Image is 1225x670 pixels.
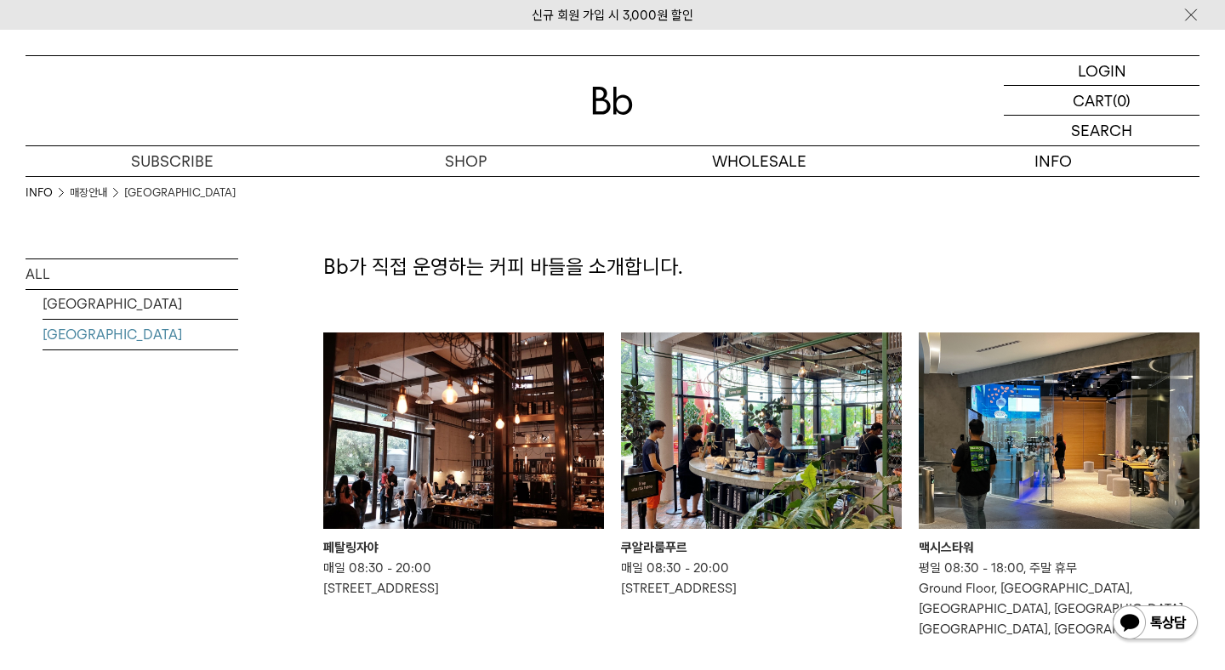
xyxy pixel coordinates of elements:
a: SHOP [319,146,612,176]
a: 페탈링자야 페탈링자야 매일 08:30 - 20:00[STREET_ADDRESS] [323,332,604,599]
p: WHOLESALE [612,146,906,176]
p: SEARCH [1071,116,1132,145]
p: INFO [906,146,1199,176]
p: CART [1073,86,1113,115]
a: [GEOGRAPHIC_DATA] [43,320,238,349]
p: 평일 08:30 - 18:00, 주말 휴무 Ground Floor, [GEOGRAPHIC_DATA], [GEOGRAPHIC_DATA], [GEOGRAPHIC_DATA], [G... [919,558,1199,639]
img: 쿠알라룸푸르 [621,332,902,529]
a: 쿠알라룸푸르 쿠알라룸푸르 매일 08:30 - 20:00[STREET_ADDRESS] [621,332,902,599]
a: [GEOGRAPHIC_DATA] [124,185,236,202]
img: 카카오톡 채널 1:1 채팅 버튼 [1111,604,1199,644]
a: 신규 회원 가입 시 3,000원 할인 [532,8,693,23]
p: 매일 08:30 - 20:00 [STREET_ADDRESS] [621,558,902,599]
a: CART (0) [1004,86,1199,116]
img: 페탈링자야 [323,332,604,529]
img: 로고 [592,87,633,115]
li: INFO [26,185,70,202]
p: LOGIN [1078,56,1126,85]
div: 페탈링자야 [323,537,604,558]
div: 맥시스타워 [919,537,1199,558]
a: 매장안내 [70,185,107,202]
a: [GEOGRAPHIC_DATA] [43,289,238,319]
a: LOGIN [1004,56,1199,86]
p: (0) [1113,86,1131,115]
p: 매일 08:30 - 20:00 [STREET_ADDRESS] [323,558,604,599]
a: SUBSCRIBE [26,146,319,176]
p: Bb가 직접 운영하는 커피 바들을 소개합니다. [323,253,1199,281]
div: 쿠알라룸푸르 [621,537,902,558]
a: 맥시스타워 맥시스타워 평일 08:30 - 18:00, 주말 휴무Ground Floor, [GEOGRAPHIC_DATA], [GEOGRAPHIC_DATA], [GEOGRAPHI... [919,332,1199,639]
img: 맥시스타워 [919,332,1199,529]
a: ALL [26,259,238,289]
